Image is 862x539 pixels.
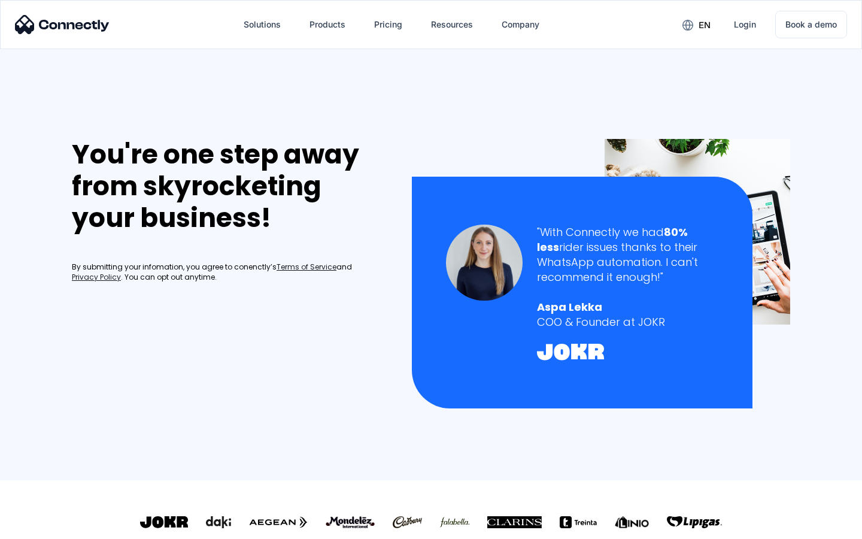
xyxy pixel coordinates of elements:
a: Pricing [365,10,412,39]
div: en [699,17,711,34]
a: Privacy Policy [72,272,121,283]
div: Products [309,16,345,33]
div: Pricing [374,16,402,33]
ul: Language list [24,518,72,535]
div: By submitting your infomation, you agree to conenctly’s and . You can opt out anytime. [72,262,387,283]
div: "With Connectly we had rider issues thanks to their WhatsApp automation. I can't recommend it eno... [537,225,718,285]
a: Terms of Service [277,262,336,272]
div: Company [492,10,549,39]
div: en [673,16,720,34]
img: Connectly Logo [15,15,110,34]
div: Solutions [244,16,281,33]
a: Book a demo [775,11,847,38]
aside: Language selected: English [12,518,72,535]
div: Company [502,16,539,33]
strong: 80% less [537,225,688,255]
strong: Aspa Lekka [537,299,602,314]
div: Login [734,16,756,33]
div: You're one step away from skyrocketing your business! [72,139,387,234]
div: COO & Founder at JOKR [537,314,718,329]
div: Resources [421,10,482,39]
div: Solutions [234,10,290,39]
div: Resources [431,16,473,33]
div: Products [300,10,355,39]
a: Login [724,10,766,39]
